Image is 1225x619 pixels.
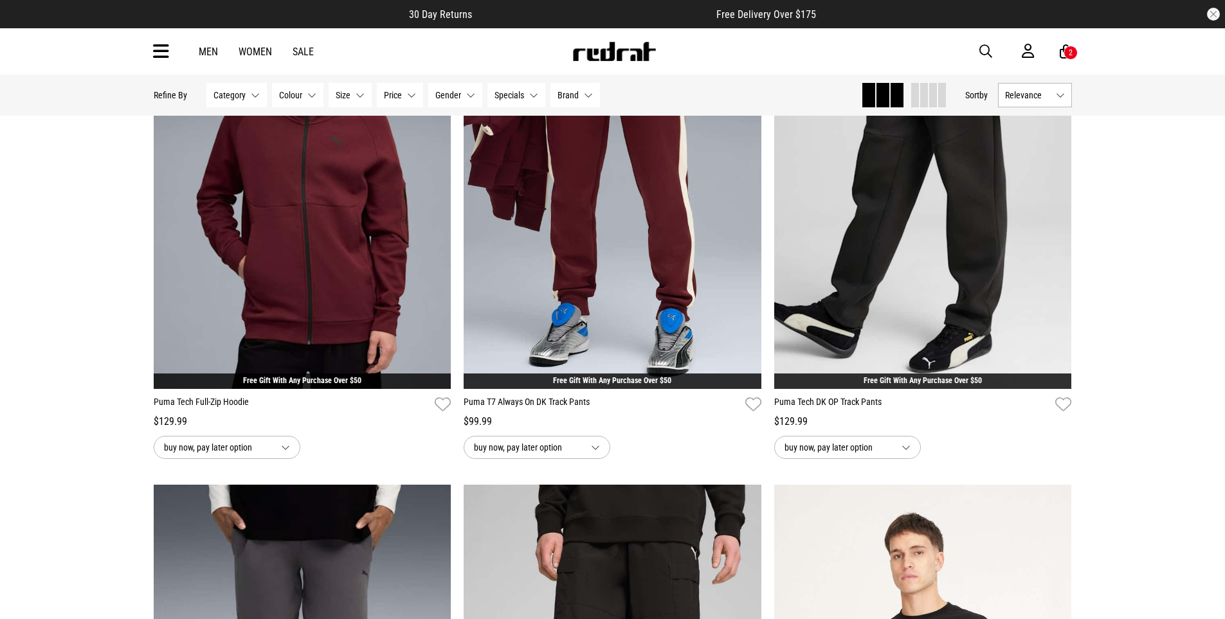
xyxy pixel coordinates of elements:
[239,46,272,58] a: Women
[785,440,891,455] span: buy now, pay later option
[154,414,451,429] div: $129.99
[864,376,982,385] a: Free Gift With Any Purchase Over $50
[154,436,300,459] button: buy now, pay later option
[377,83,423,107] button: Price
[474,440,581,455] span: buy now, pay later option
[409,8,472,21] span: 30 Day Returns
[464,414,761,429] div: $99.99
[553,376,671,385] a: Free Gift With Any Purchase Over $50
[10,5,49,44] button: Open LiveChat chat widget
[495,90,524,100] span: Specials
[199,46,218,58] a: Men
[965,87,988,103] button: Sortby
[487,83,545,107] button: Specials
[774,436,921,459] button: buy now, pay later option
[464,395,740,414] a: Puma T7 Always On DK Track Pants
[293,46,314,58] a: Sale
[572,42,657,61] img: Redrat logo
[558,90,579,100] span: Brand
[164,440,271,455] span: buy now, pay later option
[550,83,600,107] button: Brand
[243,376,361,385] a: Free Gift With Any Purchase Over $50
[206,83,267,107] button: Category
[998,83,1072,107] button: Relevance
[384,90,402,100] span: Price
[213,90,246,100] span: Category
[1060,45,1072,58] a: 2
[498,8,691,21] iframe: Customer reviews powered by Trustpilot
[774,395,1051,414] a: Puma Tech DK OP Track Pants
[154,90,187,100] p: Refine By
[336,90,350,100] span: Size
[279,90,302,100] span: Colour
[329,83,372,107] button: Size
[154,395,430,414] a: Puma Tech Full-Zip Hoodie
[435,90,461,100] span: Gender
[1005,90,1051,100] span: Relevance
[979,90,988,100] span: by
[774,414,1072,429] div: $129.99
[428,83,482,107] button: Gender
[464,436,610,459] button: buy now, pay later option
[272,83,323,107] button: Colour
[716,8,816,21] span: Free Delivery Over $175
[1069,48,1073,57] div: 2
